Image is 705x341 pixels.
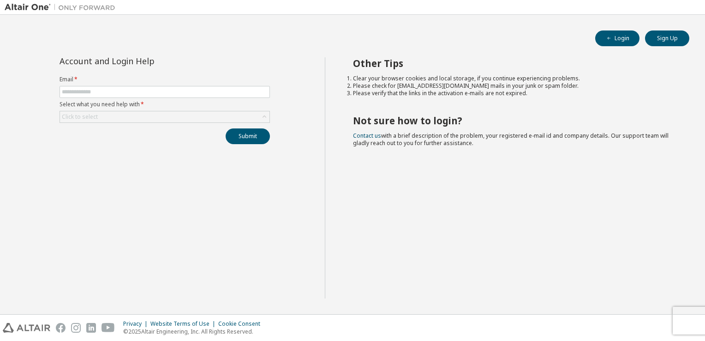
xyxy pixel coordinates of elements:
img: linkedin.svg [86,323,96,333]
h2: Other Tips [353,57,673,69]
a: Contact us [353,132,381,140]
img: altair_logo.svg [3,323,50,333]
button: Login [595,30,639,46]
button: Submit [226,128,270,144]
div: Privacy [123,320,150,328]
li: Please check for [EMAIL_ADDRESS][DOMAIN_NAME] mails in your junk or spam folder. [353,82,673,90]
button: Sign Up [645,30,689,46]
label: Select what you need help with [60,101,270,108]
img: Altair One [5,3,120,12]
div: Account and Login Help [60,57,228,65]
div: Website Terms of Use [150,320,218,328]
div: Cookie Consent [218,320,266,328]
li: Please verify that the links in the activation e-mails are not expired. [353,90,673,97]
p: © 2025 Altair Engineering, Inc. All Rights Reserved. [123,328,266,335]
div: Click to select [62,113,98,121]
img: facebook.svg [56,323,66,333]
span: with a brief description of the problem, your registered e-mail id and company details. Our suppo... [353,132,669,147]
label: Email [60,76,270,83]
img: youtube.svg [102,323,115,333]
div: Click to select [60,111,269,122]
img: instagram.svg [71,323,81,333]
li: Clear your browser cookies and local storage, if you continue experiencing problems. [353,75,673,82]
h2: Not sure how to login? [353,115,673,127]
